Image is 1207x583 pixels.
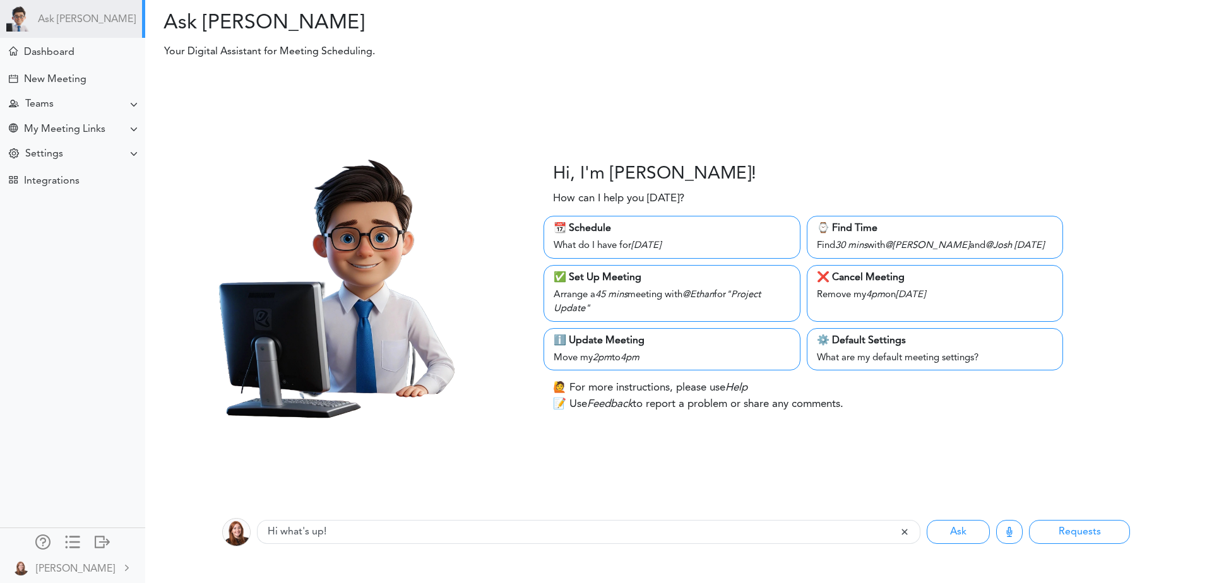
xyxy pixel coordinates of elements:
[24,47,74,59] div: Dashboard
[24,175,80,187] div: Integrations
[927,520,990,544] button: Ask
[24,124,105,136] div: My Meeting Links
[835,241,867,250] i: 30 mins
[9,74,18,83] div: Creating Meeting
[985,241,1012,250] i: @Josh
[631,241,661,250] i: [DATE]
[817,333,1053,348] div: ⚙️ Default Settings
[866,290,885,300] i: 4pm
[13,560,28,575] img: 2Q==
[817,270,1053,285] div: ❌ Cancel Meeting
[222,518,251,546] img: 2Q==
[621,353,639,363] i: 4pm
[817,221,1053,236] div: ⌚️ Find Time
[25,98,54,110] div: Teams
[155,44,898,59] p: Your Digital Assistant for Meeting Scheduling.
[9,47,18,56] div: Home
[1029,520,1130,544] button: Requests
[554,236,790,254] div: What do I have for
[9,175,18,184] div: TEAMCAL AI Workflow Apps
[593,353,612,363] i: 2pm
[885,241,970,250] i: @[PERSON_NAME]
[553,191,684,207] p: How can I help you [DATE]?
[553,164,756,185] h3: Hi, I'm [PERSON_NAME]!
[554,221,790,236] div: 📆 Schedule
[155,11,667,35] h2: Ask [PERSON_NAME]
[25,148,63,160] div: Settings
[9,148,19,160] div: Change Settings
[595,290,627,300] i: 45 mins
[554,348,790,366] div: Move my to
[553,396,843,413] p: 📝 Use to report a problem or share any comments.
[35,534,51,547] div: Manage Members and Externals
[95,534,110,547] div: Log out
[213,151,487,425] img: Ray.png
[553,380,747,396] p: 🙋 For more instructions, please use
[36,562,115,577] div: [PERSON_NAME]
[24,74,86,86] div: New Meeting
[682,290,714,300] i: @Ethan
[587,399,633,409] i: Feedback
[65,534,80,547] div: Show only icons
[817,348,1053,366] div: What are my default meeting settings?
[554,270,790,285] div: ✅ Set Up Meeting
[817,236,1053,254] div: Find with and
[817,285,1053,303] div: Remove my on
[9,124,18,136] div: Share Meeting Link
[554,333,790,348] div: ℹ️ Update Meeting
[65,534,80,552] a: Change side menu
[38,14,136,26] a: Ask [PERSON_NAME]
[725,382,747,393] i: Help
[6,6,32,32] img: Powered by TEAMCAL AI
[554,285,790,317] div: Arrange a meeting with for
[1014,241,1044,250] i: [DATE]
[896,290,925,300] i: [DATE]
[1,553,144,582] a: [PERSON_NAME]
